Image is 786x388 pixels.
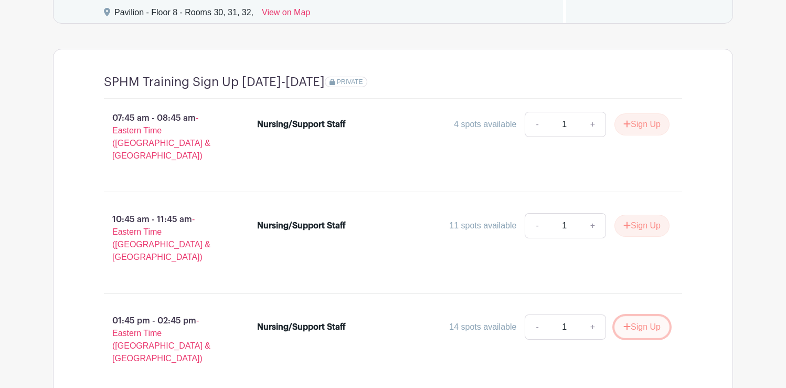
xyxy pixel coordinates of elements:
span: - Eastern Time ([GEOGRAPHIC_DATA] & [GEOGRAPHIC_DATA]) [112,316,210,363]
div: Nursing/Support Staff [257,118,346,131]
a: + [580,213,606,238]
a: - [525,213,549,238]
span: - Eastern Time ([GEOGRAPHIC_DATA] & [GEOGRAPHIC_DATA]) [112,215,210,261]
button: Sign Up [614,316,670,338]
p: 01:45 pm - 02:45 pm [87,310,240,369]
a: - [525,112,549,137]
a: - [525,314,549,340]
button: Sign Up [614,215,670,237]
div: 4 spots available [454,118,516,131]
div: Nursing/Support Staff [257,219,346,232]
div: 14 spots available [449,321,516,333]
div: Pavilion - Floor 8 - Rooms 30, 31, 32, [114,6,253,23]
h4: SPHM Training Sign Up [DATE]-[DATE] [104,75,325,90]
div: Nursing/Support Staff [257,321,346,333]
p: 10:45 am - 11:45 am [87,209,240,268]
a: + [580,112,606,137]
span: - Eastern Time ([GEOGRAPHIC_DATA] & [GEOGRAPHIC_DATA]) [112,113,210,160]
div: 11 spots available [449,219,516,232]
a: View on Map [262,6,310,23]
button: Sign Up [614,113,670,135]
a: + [580,314,606,340]
p: 07:45 am - 08:45 am [87,108,240,166]
span: PRIVATE [337,78,363,86]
